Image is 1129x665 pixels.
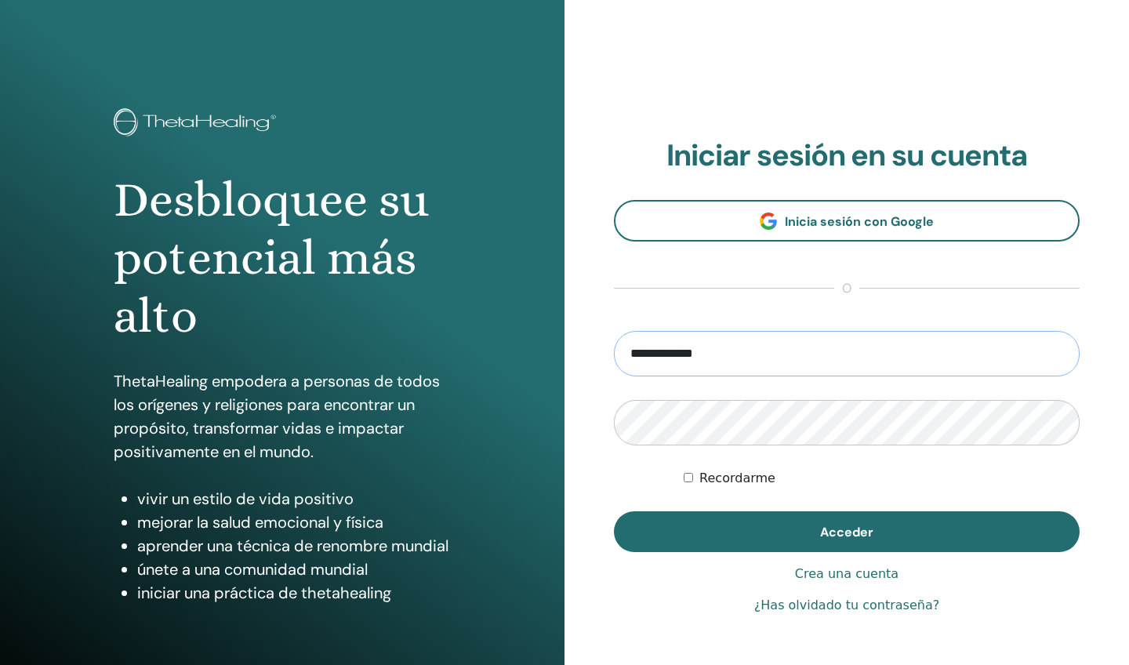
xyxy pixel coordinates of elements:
[137,487,451,511] li: vivir un estilo de vida positivo
[614,200,1080,242] a: Inicia sesión con Google
[795,565,898,583] a: Crea una cuenta
[114,171,451,346] h1: Desbloquee su potencial más alto
[699,469,775,488] label: Recordarme
[137,581,451,605] li: iniciar una práctica de thetahealing
[614,138,1080,174] h2: Iniciar sesión en su cuenta
[137,511,451,534] li: mejorar la salud emocional y física
[137,534,451,558] li: aprender una técnica de renombre mundial
[137,558,451,581] li: únete a una comunidad mundial
[114,369,451,463] p: ThetaHealing empodera a personas de todos los orígenes y religiones para encontrar un propósito, ...
[785,213,934,230] span: Inicia sesión con Google
[684,469,1080,488] div: Mantenerme autenticado indefinidamente o hasta cerrar la sesión manualmente
[820,524,873,540] span: Acceder
[754,596,939,615] a: ¿Has olvidado tu contraseña?
[834,279,859,298] span: o
[614,511,1080,552] button: Acceder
